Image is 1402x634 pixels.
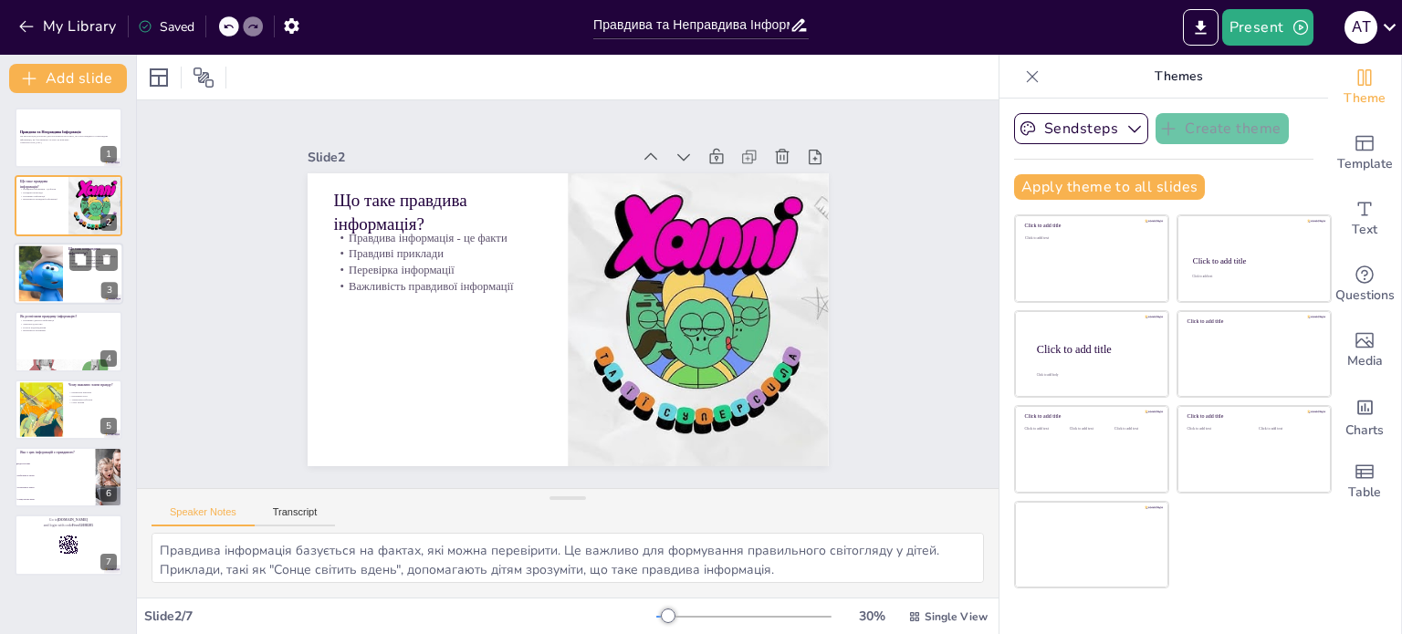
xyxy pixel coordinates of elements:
[68,245,118,255] p: Що таке неправдива інформація?
[1156,113,1289,144] button: Create theme
[100,485,117,502] div: 6
[14,12,124,41] button: My Library
[1025,223,1156,229] div: Click to add title
[68,398,117,401] p: Уникнення небезпек
[58,518,88,522] strong: [DOMAIN_NAME]
[144,608,656,625] div: Slide 2 / 7
[350,191,553,270] p: Перевірка інформації
[1344,88,1386,109] span: Theme
[1344,9,1377,46] button: А Т
[68,400,117,404] p: Сила знання
[9,64,127,93] button: Add slide
[20,179,63,189] p: Що таке правдива інформація?
[1070,427,1111,431] div: Click to add text
[68,394,117,398] p: Розуміння світу
[20,329,117,333] p: Важливість перевірки
[1259,427,1316,431] div: Click to add text
[144,63,173,92] div: Layout
[1352,220,1377,240] span: Text
[1037,372,1152,376] div: Click to add body
[1183,9,1219,46] button: Export to PowerPoint
[345,206,549,286] p: Важливість правдивої інформації
[1188,427,1245,431] div: Click to add text
[69,248,91,270] button: Duplicate Slide
[1193,256,1314,265] div: Click to add title
[1222,9,1313,46] button: Present
[925,609,988,624] span: Single View
[20,135,117,141] p: Ця презентація допоможе другокласникам зрозуміти, що таке правдива та неправдива інформація, як ї...
[1188,413,1318,420] div: Click to add title
[20,141,117,145] p: Generated with [URL]
[101,282,118,298] div: 3
[100,214,117,231] div: 2
[1344,11,1377,44] div: А Т
[1014,174,1205,200] button: Apply theme to all slides
[1348,483,1381,503] span: Table
[1328,317,1401,383] div: Add images, graphics, shapes or video
[20,193,63,197] p: Перевірка інформації
[1025,413,1156,420] div: Click to add title
[68,390,117,394] p: Правильні рішення
[20,187,63,191] p: Правдива інформація - це факти
[362,120,576,231] p: Що таке правдива інформація?
[15,447,122,507] div: 6
[20,319,117,323] p: Перевірка джерела інформації
[1337,154,1393,174] span: Template
[20,191,63,194] p: Правдиві приклади
[20,130,81,134] strong: Правдива та Неправдива Інформація
[15,311,122,371] div: 4
[15,514,122,575] div: 7
[360,161,563,240] p: Правдива інформація - це факти
[1037,342,1154,355] div: Click to add title
[1025,236,1156,241] div: Click to add text
[152,506,255,526] button: Speaker Notes
[1328,449,1401,514] div: Add a table
[355,175,559,255] p: Правдиві приклади
[20,450,90,455] p: Яка з цих інформацій є правдивою?
[96,248,118,270] button: Delete Slide
[100,418,117,434] div: 5
[68,255,118,258] p: Неправдива інформація - це дезінформація
[255,506,336,526] button: Transcript
[68,265,118,268] p: Важливість розпізнавання
[138,18,194,36] div: Saved
[15,175,122,235] div: 2
[17,498,94,500] span: Сонце світить вночі
[68,258,118,262] p: Приклади неправдивої інформації
[593,12,790,38] input: Insert title
[20,314,117,319] p: Як розпізнати правдиву інформацію?
[15,379,122,440] div: 5
[20,518,117,524] p: Go to
[15,108,122,168] div: 1
[1328,252,1401,317] div: Get real-time input from your audience
[1347,351,1383,371] span: Media
[68,382,117,388] p: Чому важливо знати правду?
[1328,186,1401,252] div: Add text boxes
[1188,318,1318,325] div: Click to add title
[100,350,117,367] div: 4
[1025,427,1066,431] div: Click to add text
[1328,120,1401,186] div: Add ready made slides
[20,523,117,528] p: and login with code
[20,326,117,329] p: Пошук підтвердження
[1114,427,1156,431] div: Click to add text
[20,323,117,327] p: Запитати дорослих
[1192,275,1313,278] div: Click to add text
[68,262,118,265] p: Вплив неправдивої інформації
[17,463,94,465] span: Вода тече вниз
[360,75,673,192] div: Slide 2
[17,474,94,476] span: Риби можуть літати
[850,608,894,625] div: 30 %
[1328,383,1401,449] div: Add charts and graphs
[1328,55,1401,120] div: Change the overall theme
[152,533,984,583] textarea: Правдива інформація базується на фактах, які можна перевірити. Це важливо для формування правильн...
[14,243,123,305] div: 3
[100,554,117,570] div: 7
[1335,286,1395,306] span: Questions
[100,146,117,162] div: 1
[1014,113,1148,144] button: Sendsteps
[1047,55,1310,99] p: Themes
[193,67,214,88] span: Position
[1345,421,1384,441] span: Charts
[20,197,63,201] p: Важливість правдивої інформації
